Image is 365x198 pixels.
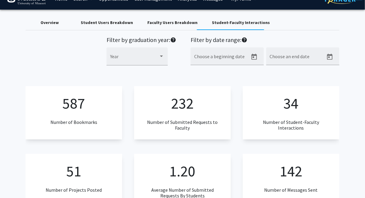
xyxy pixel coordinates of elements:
p: 587 [63,92,85,115]
h3: Number of Student-Faculty Interactions [252,119,330,131]
div: Overview [41,19,59,26]
p: 34 [284,92,299,115]
div: Faculty Users Breakdown [147,19,198,26]
mat-icon: help [170,36,176,43]
mat-icon: help [242,36,248,43]
p: 1.20 [169,160,195,182]
iframe: Chat [5,171,26,193]
h2: Filter by date range: [191,36,339,45]
h2: Filter by graduation year: [107,36,176,45]
button: Open calendar [248,51,260,63]
div: Student-Faculty Interactions [212,19,270,26]
h3: Number of Messages Sent [264,187,318,193]
h3: Number of Projects Posted [46,187,102,193]
h3: Number of Submitted Requests to Faculty [144,119,221,131]
p: 232 [171,92,194,115]
h3: Number of Bookmarks [50,119,97,125]
app-numeric-analytics: Number of Student-Faculty Interactions [243,86,339,139]
div: Student Users Breakdown [81,19,133,26]
button: Open calendar [324,51,336,63]
app-numeric-analytics: Number of Submitted Requests to Faculty [134,86,231,139]
p: 142 [280,160,302,182]
p: 51 [66,160,81,182]
app-numeric-analytics: Number of Bookmarks [26,86,122,139]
